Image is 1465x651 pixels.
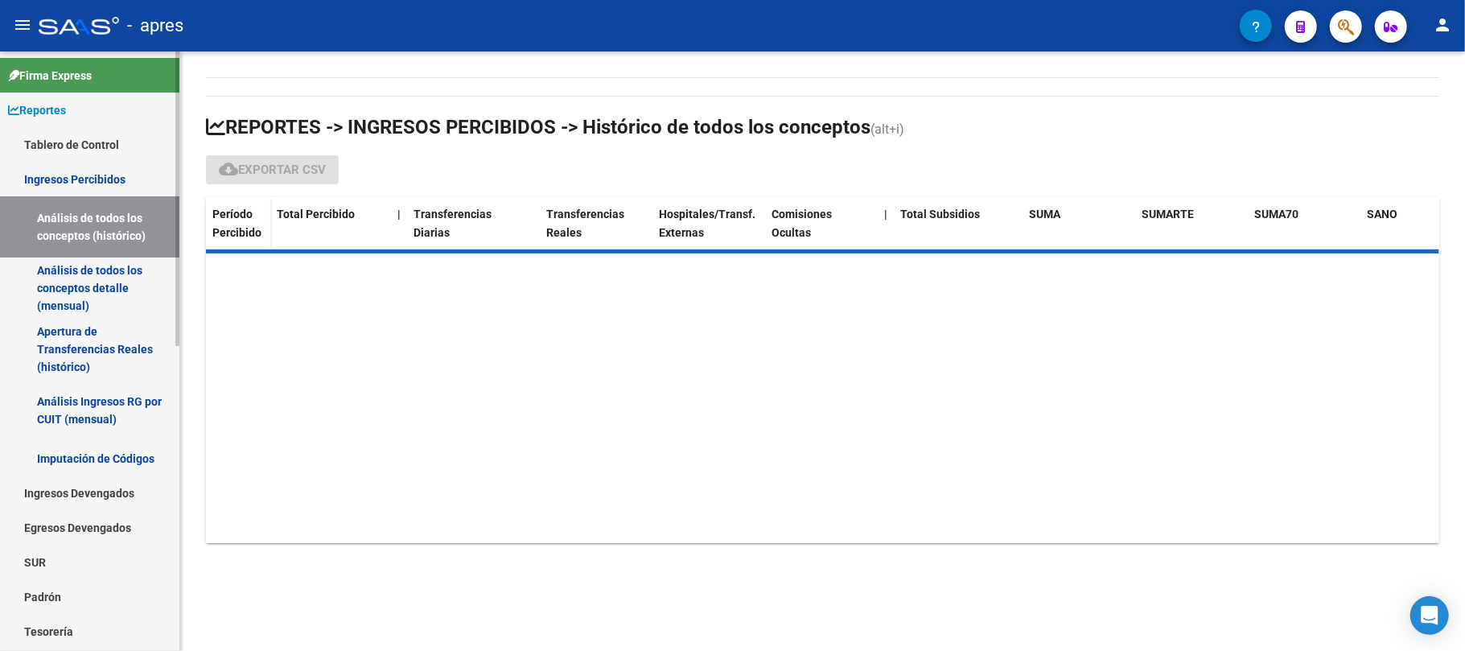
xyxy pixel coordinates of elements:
span: Transferencias Diarias [414,208,492,239]
button: Exportar CSV [206,155,339,184]
span: REPORTES -> INGRESOS PERCIBIDOS -> Histórico de todos los conceptos [206,116,870,138]
datatable-header-cell: Total Percibido [270,197,391,265]
datatable-header-cell: Transferencias Reales [540,197,652,265]
datatable-header-cell: Período Percibido [206,197,270,265]
mat-icon: cloud_download [219,159,238,179]
span: - apres [127,8,183,43]
datatable-header-cell: SUMARTE [1135,197,1248,265]
span: Total Percibido [277,208,355,220]
datatable-header-cell: SUMA70 [1248,197,1360,265]
datatable-header-cell: | [878,197,894,265]
span: Reportes [8,101,66,119]
mat-icon: menu [13,15,32,35]
mat-icon: person [1433,15,1452,35]
datatable-header-cell: Transferencias Diarias [407,197,520,265]
span: | [884,208,887,220]
span: SUMA [1029,208,1060,220]
div: Open Intercom Messenger [1410,596,1449,635]
datatable-header-cell: Total Subsidios [894,197,1006,265]
span: Período Percibido [212,208,261,239]
span: Total Subsidios [900,208,980,220]
span: SUMA70 [1254,208,1298,220]
span: Exportar CSV [219,163,326,177]
span: Transferencias Reales [546,208,624,239]
datatable-header-cell: Comisiones Ocultas [765,197,878,265]
span: | [397,208,401,220]
span: Firma Express [8,67,92,84]
datatable-header-cell: Hospitales/Transf. Externas [652,197,765,265]
span: Hospitales/Transf. Externas [659,208,755,239]
span: SUMARTE [1142,208,1194,220]
span: (alt+i) [870,122,904,137]
span: SANO [1367,208,1397,220]
datatable-header-cell: | [391,197,407,265]
datatable-header-cell: SUMA [1023,197,1135,265]
span: Comisiones Ocultas [772,208,832,239]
